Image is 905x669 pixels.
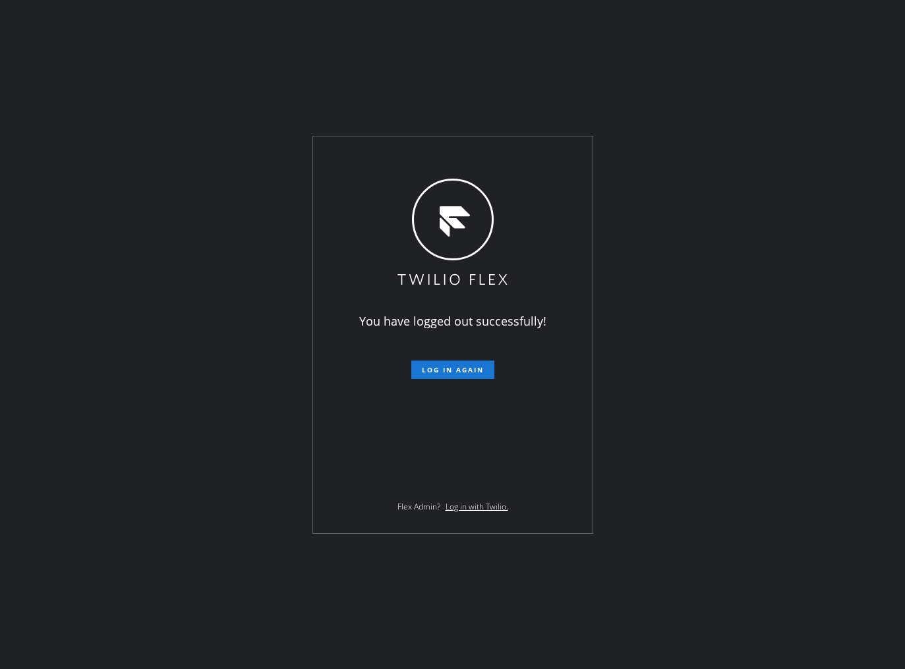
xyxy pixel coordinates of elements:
span: You have logged out successfully! [359,313,546,329]
span: Flex Admin? [397,501,440,512]
span: Log in again [422,365,484,374]
a: Log in with Twilio. [446,501,508,512]
button: Log in again [411,361,494,379]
